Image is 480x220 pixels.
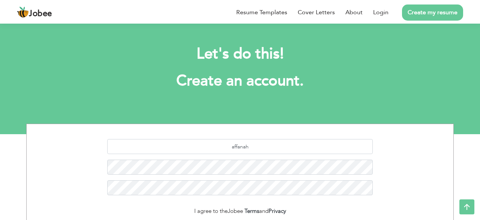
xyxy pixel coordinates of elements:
[268,207,286,215] a: Privacy
[298,8,335,17] a: Cover Letters
[402,4,463,21] a: Create my resume
[32,207,448,216] div: I agree to the and
[345,8,363,17] a: About
[236,8,287,17] a: Resume Templates
[37,44,442,64] h2: Let's do this!
[29,10,52,18] span: Jobee
[37,71,442,91] h1: Create an account.
[244,207,259,215] a: Terms
[228,207,243,215] span: Jobee
[17,6,29,18] img: jobee.io
[373,8,388,17] a: Login
[107,139,373,154] input: Email
[17,6,52,18] a: Jobee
